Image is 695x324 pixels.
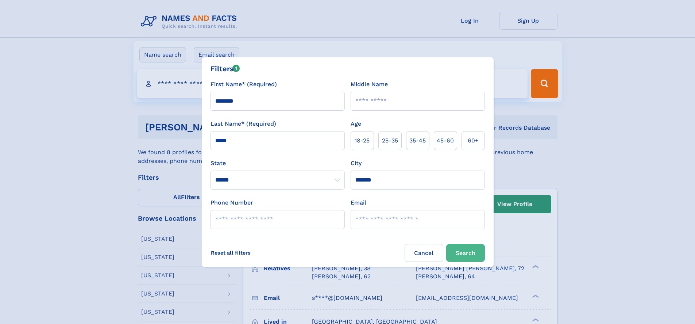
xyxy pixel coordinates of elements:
[468,136,479,145] span: 60+
[206,244,255,262] label: Reset all filters
[211,63,240,74] div: Filters
[211,198,253,207] label: Phone Number
[446,244,485,262] button: Search
[351,119,361,128] label: Age
[351,198,366,207] label: Email
[382,136,398,145] span: 25‑35
[437,136,454,145] span: 45‑60
[351,80,388,89] label: Middle Name
[355,136,370,145] span: 18‑25
[211,119,276,128] label: Last Name* (Required)
[405,244,443,262] label: Cancel
[351,159,362,168] label: City
[211,80,277,89] label: First Name* (Required)
[211,159,345,168] label: State
[409,136,426,145] span: 35‑45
